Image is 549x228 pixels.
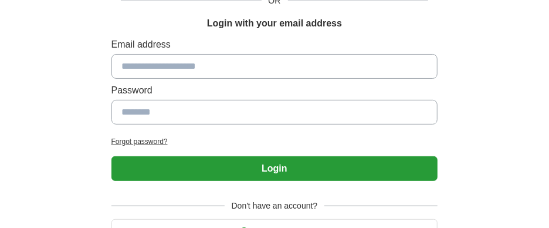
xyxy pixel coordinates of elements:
label: Email address [111,38,438,52]
a: Forgot password? [111,136,438,147]
h1: Login with your email address [207,16,342,31]
button: Login [111,156,438,181]
span: Don't have an account? [225,200,325,212]
label: Password [111,83,438,98]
